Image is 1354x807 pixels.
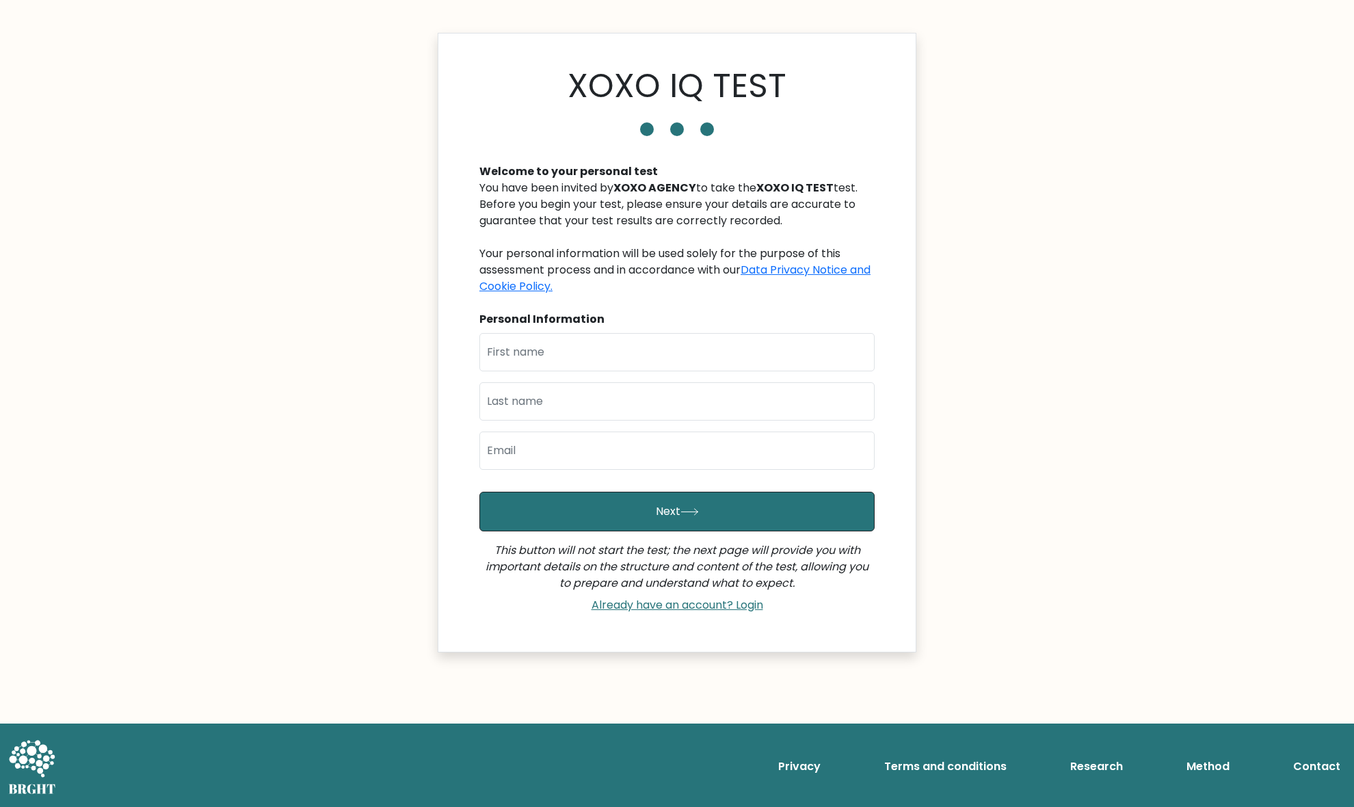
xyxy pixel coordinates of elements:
[479,492,875,531] button: Next
[479,311,875,328] div: Personal Information
[568,66,786,106] h1: XOXO IQ TEST
[479,382,875,421] input: Last name
[1181,753,1235,780] a: Method
[479,163,875,180] div: Welcome to your personal test
[1288,753,1346,780] a: Contact
[773,753,826,780] a: Privacy
[479,333,875,371] input: First name
[479,432,875,470] input: Email
[879,753,1012,780] a: Terms and conditions
[613,180,696,196] b: XOXO AGENCY
[486,542,868,591] i: This button will not start the test; the next page will provide you with important details on the...
[756,180,834,196] b: XOXO IQ TEST
[479,262,871,294] a: Data Privacy Notice and Cookie Policy.
[1065,753,1128,780] a: Research
[586,597,769,613] a: Already have an account? Login
[479,180,875,295] div: You have been invited by to take the test. Before you begin your test, please ensure your details...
